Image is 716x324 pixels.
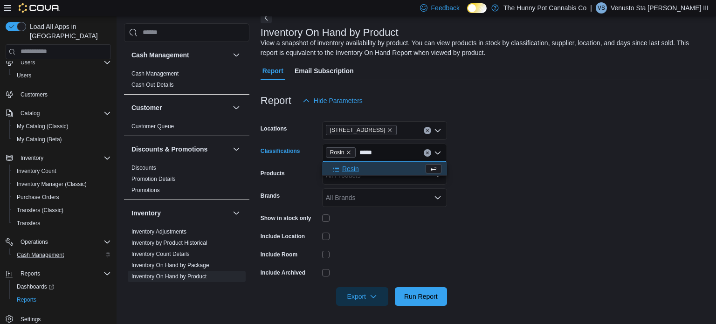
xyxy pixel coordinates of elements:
[17,236,52,248] button: Operations
[17,123,69,130] span: My Catalog (Classic)
[131,208,229,218] button: Inventory
[131,164,156,172] span: Discounts
[17,136,62,143] span: My Catalog (Beta)
[13,179,90,190] a: Inventory Manager (Classic)
[299,91,366,110] button: Hide Parameters
[231,49,242,61] button: Cash Management
[21,110,40,117] span: Catalog
[17,152,47,164] button: Inventory
[342,164,359,173] span: Resin
[131,103,162,112] h3: Customer
[131,262,209,269] a: Inventory On Hand by Package
[261,147,300,155] label: Classifications
[13,249,111,261] span: Cash Management
[17,236,111,248] span: Operations
[330,148,344,157] span: Rosin
[9,204,115,217] button: Transfers (Classic)
[21,270,40,277] span: Reports
[9,120,115,133] button: My Catalog (Classic)
[17,72,31,79] span: Users
[21,238,48,246] span: Operations
[261,38,704,58] div: View a snapshot of inventory availability by product. You can view products in stock by classific...
[124,162,249,200] div: Discounts & Promotions
[13,205,67,216] a: Transfers (Classic)
[17,89,51,100] a: Customers
[598,2,605,14] span: VS
[131,145,229,154] button: Discounts & Promotions
[13,70,111,81] span: Users
[17,207,63,214] span: Transfers (Classic)
[131,70,179,77] a: Cash Management
[434,127,441,134] button: Open list of options
[131,50,229,60] button: Cash Management
[261,192,280,200] label: Brands
[13,294,111,305] span: Reports
[26,22,111,41] span: Load All Apps in [GEOGRAPHIC_DATA]
[596,2,607,14] div: Venusto Sta Maria III
[424,127,431,134] button: Clear input
[434,194,441,201] button: Open list of options
[330,125,386,135] span: [STREET_ADDRESS]
[21,316,41,323] span: Settings
[2,88,115,101] button: Customers
[261,233,305,240] label: Include Location
[17,152,111,164] span: Inventory
[9,178,115,191] button: Inventory Manager (Classic)
[346,150,351,155] button: Remove Rosin from selection in this group
[131,81,174,89] span: Cash Out Details
[295,62,354,80] span: Email Subscription
[2,107,115,120] button: Catalog
[21,154,43,162] span: Inventory
[9,280,115,293] a: Dashboards
[17,167,56,175] span: Inventory Count
[13,121,72,132] a: My Catalog (Classic)
[131,284,188,291] a: Inventory Transactions
[17,57,39,68] button: Users
[131,240,207,246] a: Inventory by Product Historical
[131,251,190,257] a: Inventory Count Details
[2,152,115,165] button: Inventory
[261,125,287,132] label: Locations
[467,3,487,13] input: Dark Mode
[131,187,160,193] a: Promotions
[336,287,388,306] button: Export
[17,268,111,279] span: Reports
[326,147,356,158] span: Rosin
[21,59,35,66] span: Users
[13,192,63,203] a: Purchase Orders
[131,82,174,88] a: Cash Out Details
[13,249,68,261] a: Cash Management
[17,283,54,290] span: Dashboards
[131,103,229,112] button: Customer
[2,267,115,280] button: Reports
[322,162,447,176] button: Resin
[326,125,397,135] span: 2173 Yonge St
[261,27,399,38] h3: Inventory On Hand by Product
[17,89,111,100] span: Customers
[395,287,447,306] button: Run Report
[131,165,156,171] a: Discounts
[503,2,586,14] p: The Hunny Pot Cannabis Co
[2,235,115,248] button: Operations
[131,123,174,130] a: Customer Queue
[231,102,242,113] button: Customer
[131,273,207,280] a: Inventory On Hand by Product
[13,218,111,229] span: Transfers
[131,208,161,218] h3: Inventory
[314,96,363,105] span: Hide Parameters
[131,228,186,235] span: Inventory Adjustments
[131,176,176,182] a: Promotion Details
[131,175,176,183] span: Promotion Details
[231,144,242,155] button: Discounts & Promotions
[424,149,431,157] button: Clear input
[124,121,249,136] div: Customer
[404,292,438,301] span: Run Report
[19,3,60,13] img: Cova
[131,145,207,154] h3: Discounts & Promotions
[342,287,383,306] span: Export
[13,205,111,216] span: Transfers (Classic)
[13,179,111,190] span: Inventory Manager (Classic)
[17,220,40,227] span: Transfers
